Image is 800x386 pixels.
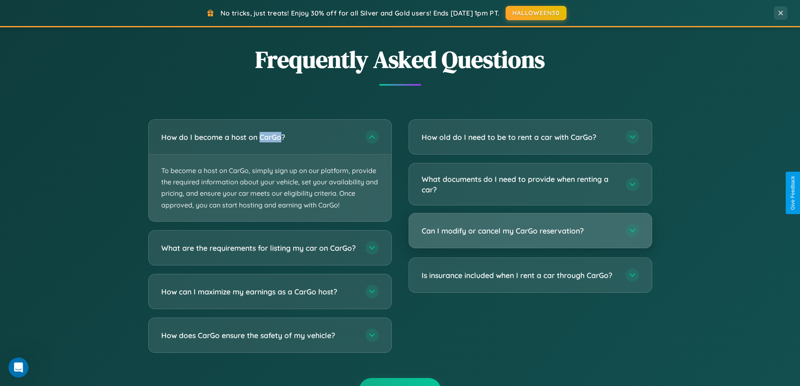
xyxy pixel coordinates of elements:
[422,270,617,281] h3: Is insurance included when I rent a car through CarGo?
[422,132,617,142] h3: How old do I need to be to rent a car with CarGo?
[422,174,617,194] h3: What documents do I need to provide when renting a car?
[149,155,391,221] p: To become a host on CarGo, simply sign up on our platform, provide the required information about...
[220,9,499,17] span: No tricks, just treats! Enjoy 30% off for all Silver and Gold users! Ends [DATE] 1pm PT.
[506,6,567,20] button: HALLOWEEN30
[161,242,357,253] h3: What are the requirements for listing my car on CarGo?
[161,132,357,142] h3: How do I become a host on CarGo?
[148,43,652,76] h2: Frequently Asked Questions
[790,176,796,210] div: Give Feedback
[422,226,617,236] h3: Can I modify or cancel my CarGo reservation?
[161,286,357,297] h3: How can I maximize my earnings as a CarGo host?
[161,330,357,340] h3: How does CarGo ensure the safety of my vehicle?
[8,357,29,378] iframe: Intercom live chat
